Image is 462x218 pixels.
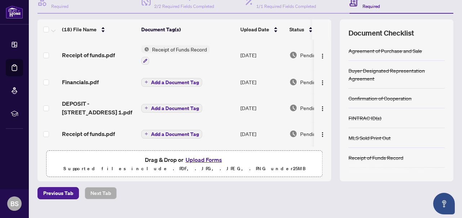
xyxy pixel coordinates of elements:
[348,47,422,55] div: Agreement of Purchase and Sale
[240,26,269,33] span: Upload Date
[46,151,322,177] span: Drag & Drop orUpload FormsSupported files include .PDF, .JPG, .JPEG, .PNG under25MB
[154,4,214,9] span: 2/2 Required Fields Completed
[300,78,336,86] span: Pending Review
[237,122,286,145] td: [DATE]
[300,51,336,59] span: Pending Review
[10,199,19,209] span: BS
[62,99,136,117] span: DEPOSIT - [STREET_ADDRESS] 1.pdf
[138,19,237,40] th: Document Tag(s)
[320,132,325,137] img: Logo
[237,19,286,40] th: Upload Date
[6,5,23,19] img: logo
[37,187,79,199] button: Previous Tab
[363,4,380,9] span: Required
[348,67,445,82] div: Buyer Designated Representation Agreement
[141,45,149,53] img: Status Icon
[289,51,297,59] img: Document Status
[145,132,148,136] span: plus
[348,154,403,162] div: Receipt of Funds Record
[145,80,148,84] span: plus
[317,102,328,114] button: Logo
[51,4,68,9] span: Required
[145,155,224,164] span: Drag & Drop or
[317,128,328,140] button: Logo
[59,19,138,40] th: (18) File Name
[151,106,199,111] span: Add a Document Tag
[348,114,381,122] div: FINTRAC ID(s)
[320,53,325,59] img: Logo
[286,19,348,40] th: Status
[141,129,202,138] button: Add a Document Tag
[141,104,202,113] button: Add a Document Tag
[145,106,148,110] span: plus
[141,103,202,113] button: Add a Document Tag
[51,164,318,173] p: Supported files include .PDF, .JPG, .JPEG, .PNG under 25 MB
[149,45,210,53] span: Receipt of Funds Record
[43,187,73,199] span: Previous Tab
[300,104,336,112] span: Pending Review
[62,26,97,33] span: (18) File Name
[237,40,286,71] td: [DATE]
[151,80,199,85] span: Add a Document Tag
[237,71,286,94] td: [DATE]
[85,187,117,199] button: Next Tab
[141,77,202,87] button: Add a Document Tag
[289,26,304,33] span: Status
[62,78,99,86] span: Financials.pdf
[289,130,297,138] img: Document Status
[62,130,115,138] span: Receipt of funds.pdf
[300,130,336,138] span: Pending Review
[320,80,325,86] img: Logo
[141,45,210,65] button: Status IconReceipt of Funds Record
[141,78,202,87] button: Add a Document Tag
[289,78,297,86] img: Document Status
[348,134,391,142] div: MLS Sold Print Out
[320,106,325,112] img: Logo
[141,130,202,138] button: Add a Document Tag
[62,51,115,59] span: Receipt of funds.pdf
[256,4,316,9] span: 1/1 Required Fields Completed
[151,132,199,137] span: Add a Document Tag
[183,155,224,164] button: Upload Forms
[348,28,414,38] span: Document Checklist
[348,94,412,102] div: Confirmation of Cooperation
[237,94,286,122] td: [DATE]
[433,193,455,214] button: Open asap
[237,145,286,176] td: [DATE]
[317,49,328,61] button: Logo
[289,104,297,112] img: Document Status
[317,76,328,88] button: Logo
